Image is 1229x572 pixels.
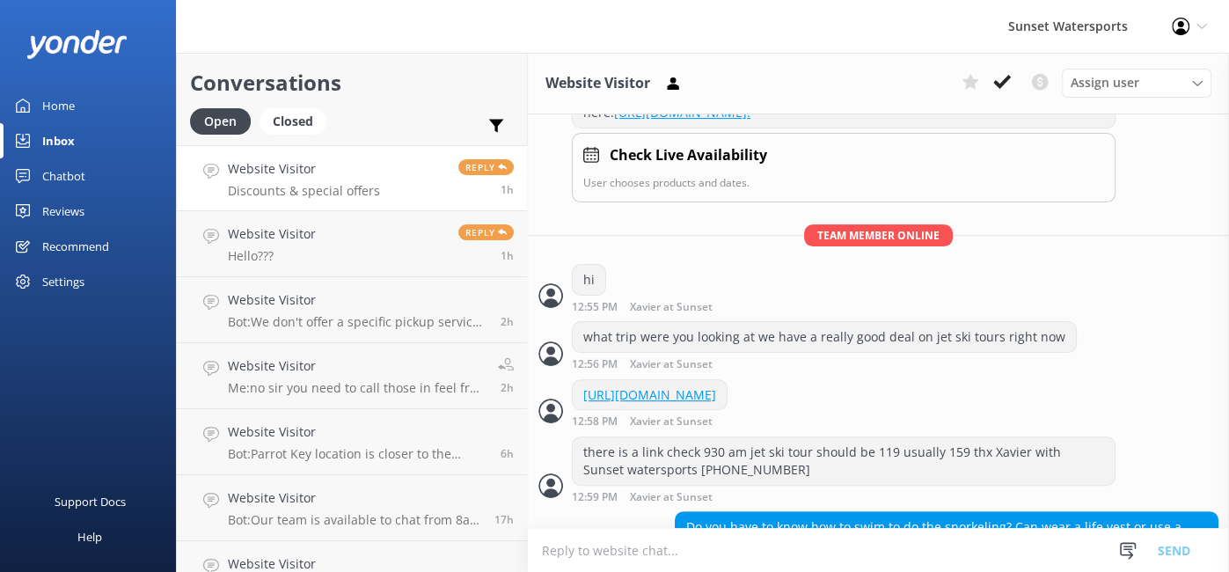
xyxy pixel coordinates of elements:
div: what trip were you looking at we have a really good deal on jet ski tours right now [573,322,1076,352]
span: Xavier at Sunset [630,416,713,428]
span: Assign user [1071,73,1139,92]
div: Sep 29 2025 11:59am (UTC -05:00) America/Cancun [572,490,1116,503]
a: Website VisitorMe:no sir you need to call those in feel free to call me direct at [PHONE_NUMBER] ... [177,343,527,409]
div: Home [42,88,75,123]
p: Bot: Parrot Key location is closer to the cruise ships and the [GEOGRAPHIC_DATA] location is clos... [228,446,487,462]
p: Bot: Our team is available to chat from 8am to 8pm. You can also give us a call at [PHONE_NUMBER]... [228,512,481,528]
div: Sep 29 2025 11:55am (UTC -05:00) America/Cancun [572,300,770,313]
h4: Website Visitor [228,159,380,179]
div: Sep 29 2025 11:58am (UTC -05:00) America/Cancun [572,414,770,428]
a: Open [190,111,260,130]
h4: Website Visitor [228,422,487,442]
p: User chooses products and dates. [583,174,1104,191]
h3: Website Visitor [545,72,650,95]
a: [URL][DOMAIN_NAME] [583,386,716,403]
div: hi [573,265,605,295]
h4: Website Visitor [228,488,481,508]
span: Sep 29 2025 12:05pm (UTC -05:00) America/Cancun [501,248,514,263]
strong: 12:58 PM [572,416,618,428]
div: there is a link check 930 am jet ski tour should be 119 usually 159 thx Xavier with Sunset waters... [573,437,1115,484]
div: Settings [42,264,84,299]
p: Hello??? [228,248,316,264]
h4: Check Live Availability [610,144,767,167]
div: Reviews [42,194,84,229]
a: Website VisitorBot:Parrot Key location is closer to the cruise ships and the [GEOGRAPHIC_DATA] lo... [177,409,527,475]
a: Closed [260,111,335,130]
a: Website VisitorDiscounts & special offersReply1h [177,145,527,211]
div: Open [190,108,251,135]
span: Sep 29 2025 11:38am (UTC -05:00) America/Cancun [501,314,514,329]
span: Reply [458,159,514,175]
p: Discounts & special offers [228,183,380,199]
span: Reply [458,224,514,240]
h4: Website Visitor [228,224,316,244]
div: Closed [260,108,326,135]
p: Bot: We don't offer a specific pickup service from the cruise port, but there is parking availabl... [228,314,487,330]
strong: 12:56 PM [572,359,618,370]
div: Support Docs [55,484,126,519]
span: Sep 28 2025 08:13pm (UTC -05:00) America/Cancun [494,512,514,527]
div: Inbox [42,123,75,158]
span: Sep 29 2025 12:06pm (UTC -05:00) America/Cancun [501,182,514,197]
h4: Website Visitor [228,290,487,310]
div: Sep 29 2025 11:56am (UTC -05:00) America/Cancun [572,357,1077,370]
strong: 12:59 PM [572,492,618,503]
h2: Conversations [190,66,514,99]
span: Xavier at Sunset [630,492,713,503]
div: Do you have to know how to swim to do the snorkeling? Can wear a life vest or use a noodle? [676,512,1218,559]
p: Me: no sir you need to call those in feel free to call me direct at [PHONE_NUMBER] Xavier with Su... [228,380,485,396]
div: Help [77,519,102,554]
span: Xavier at Sunset [630,302,713,313]
span: Sep 29 2025 07:20am (UTC -05:00) America/Cancun [501,446,514,461]
img: yonder-white-logo.png [26,30,128,59]
div: Assign User [1062,69,1211,97]
span: Xavier at Sunset [630,359,713,370]
div: Chatbot [42,158,85,194]
h4: Website Visitor [228,356,485,376]
a: Website VisitorHello???Reply1h [177,211,527,277]
span: Sep 29 2025 11:27am (UTC -05:00) America/Cancun [501,380,514,395]
a: Website VisitorBot:We don't offer a specific pickup service from the cruise port, but there is pa... [177,277,527,343]
div: Recommend [42,229,109,264]
strong: 12:55 PM [572,302,618,313]
span: Team member online [804,224,953,246]
a: Website VisitorBot:Our team is available to chat from 8am to 8pm. You can also give us a call at ... [177,475,527,541]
